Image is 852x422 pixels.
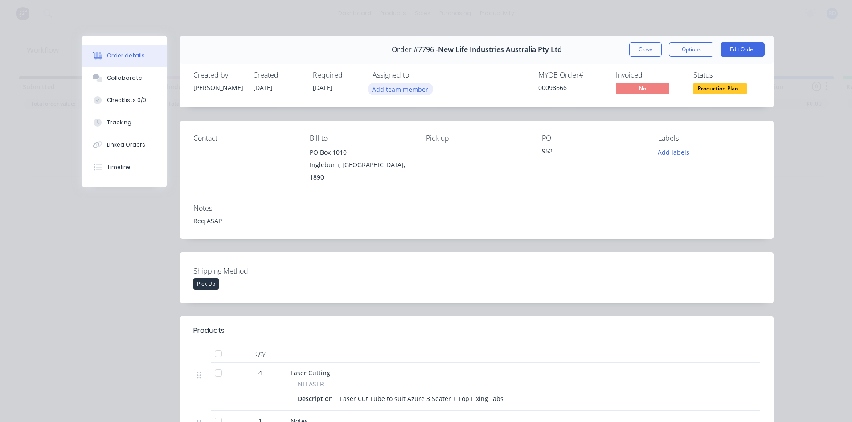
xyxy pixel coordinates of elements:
div: 952 [542,146,644,159]
div: Created by [193,71,242,79]
div: Contact [193,134,295,143]
div: 00098666 [538,83,605,92]
div: Notes [193,204,760,213]
div: MYOB Order # [538,71,605,79]
div: PO Box 1010Ingleburn, [GEOGRAPHIC_DATA], 1890 [310,146,412,184]
div: Order details [107,52,145,60]
div: Collaborate [107,74,142,82]
div: Status [693,71,760,79]
div: Laser Cut Tube to suit Azure 3 Seater + Top Fixing Tabs [336,392,507,405]
span: Laser Cutting [291,369,330,377]
div: Pick up [426,134,528,143]
button: Order details [82,45,167,67]
div: Qty [233,345,287,363]
div: Products [193,325,225,336]
span: [DATE] [253,83,273,92]
div: PO [542,134,644,143]
div: Description [298,392,336,405]
button: Add team member [368,83,433,95]
button: Edit Order [721,42,765,57]
div: Assigned to [373,71,462,79]
div: Timeline [107,163,131,171]
div: Linked Orders [107,141,145,149]
span: Order #7796 - [392,45,438,54]
button: Add labels [653,146,694,158]
button: Checklists 0/0 [82,89,167,111]
div: [PERSON_NAME] [193,83,242,92]
span: [DATE] [313,83,332,92]
div: Pick Up [193,278,219,290]
div: Created [253,71,302,79]
button: Linked Orders [82,134,167,156]
button: Production Plan... [693,83,747,96]
div: Ingleburn, [GEOGRAPHIC_DATA], 1890 [310,159,412,184]
button: Close [629,42,662,57]
button: Tracking [82,111,167,134]
label: Shipping Method [193,266,305,276]
button: Options [669,42,713,57]
button: Timeline [82,156,167,178]
div: Invoiced [616,71,683,79]
button: Collaborate [82,67,167,89]
span: 4 [258,368,262,377]
span: New Life Industries Australia Pty Ltd [438,45,562,54]
div: Labels [658,134,760,143]
div: Required [313,71,362,79]
div: Tracking [107,119,131,127]
span: NLLASER [298,379,324,389]
div: Checklists 0/0 [107,96,146,104]
div: Bill to [310,134,412,143]
button: Add team member [373,83,433,95]
div: Req ASAP [193,216,760,225]
div: PO Box 1010 [310,146,412,159]
span: No [616,83,669,94]
span: Production Plan... [693,83,747,94]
